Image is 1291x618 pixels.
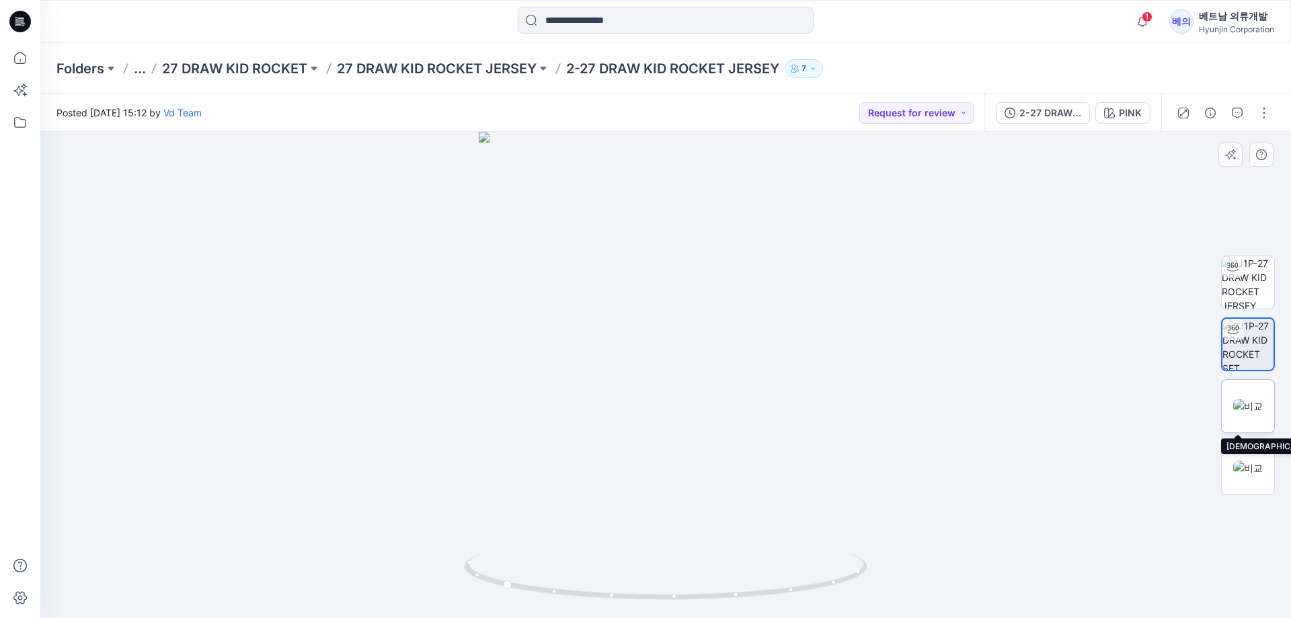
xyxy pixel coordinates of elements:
img: 비교 [1233,399,1263,413]
img: 비교 [1233,461,1263,475]
div: 2-27 DRAW KID ROCKET JERSEY [1019,106,1081,120]
div: PINK [1119,106,1142,120]
button: Details [1200,102,1221,124]
div: Hyunjin Corporation [1199,24,1274,34]
button: 2-27 DRAW KID ROCKET JERSEY [996,102,1090,124]
button: PINK [1095,102,1150,124]
span: Posted [DATE] 15:12 by [56,106,202,120]
button: 7 [785,59,823,78]
p: 7 [801,61,806,76]
p: 2-27 DRAW KID ROCKET JERSEY [566,59,779,78]
a: 27 DRAW KID ROCKET JERSEY [337,59,537,78]
span: 1 [1142,11,1152,22]
a: Folders [56,59,104,78]
button: ... [134,59,146,78]
a: Vd Team [163,107,202,118]
img: 2J1P-27 DRAW KID ROCKET SET [1222,319,1274,370]
a: 27 DRAW KID ROCKET [162,59,307,78]
div: 베트남 의류개발 [1199,8,1274,24]
img: 2J1P-27 DRAW KID ROCKET JERSEY [1222,256,1274,309]
div: 베의 [1169,9,1194,34]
